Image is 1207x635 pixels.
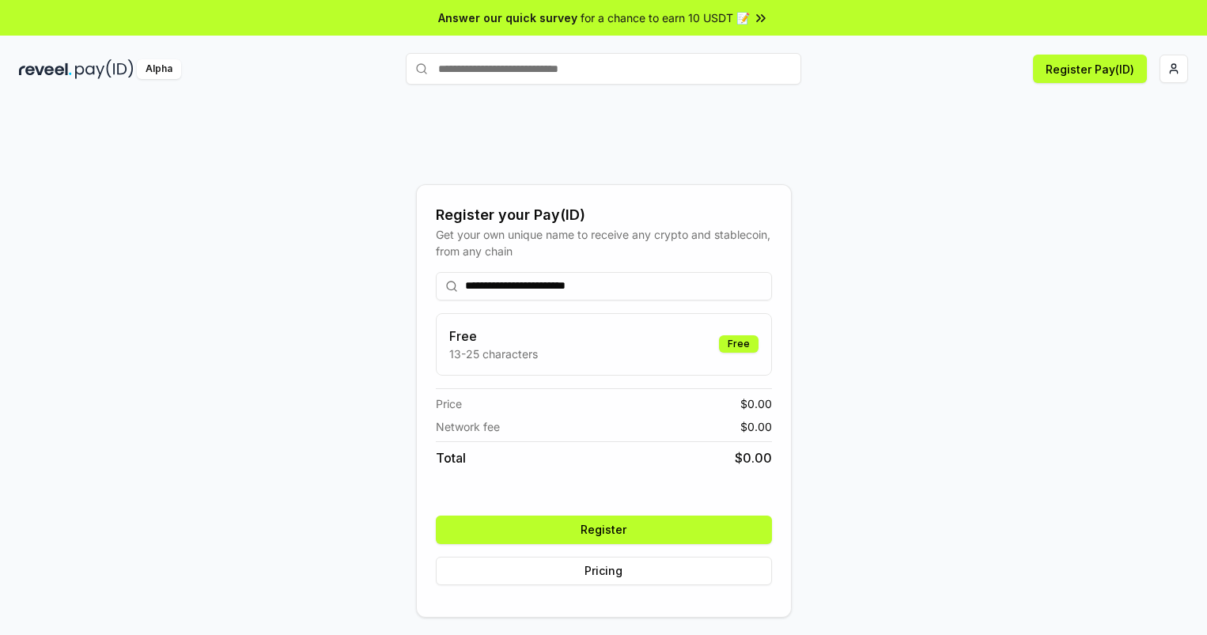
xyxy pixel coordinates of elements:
[735,448,772,467] span: $ 0.00
[19,59,72,79] img: reveel_dark
[719,335,759,353] div: Free
[449,327,538,346] h3: Free
[436,448,466,467] span: Total
[449,346,538,362] p: 13-25 characters
[436,418,500,435] span: Network fee
[438,9,577,26] span: Answer our quick survey
[740,395,772,412] span: $ 0.00
[1033,55,1147,83] button: Register Pay(ID)
[137,59,181,79] div: Alpha
[740,418,772,435] span: $ 0.00
[436,204,772,226] div: Register your Pay(ID)
[436,395,462,412] span: Price
[436,516,772,544] button: Register
[436,557,772,585] button: Pricing
[75,59,134,79] img: pay_id
[581,9,750,26] span: for a chance to earn 10 USDT 📝
[436,226,772,259] div: Get your own unique name to receive any crypto and stablecoin, from any chain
